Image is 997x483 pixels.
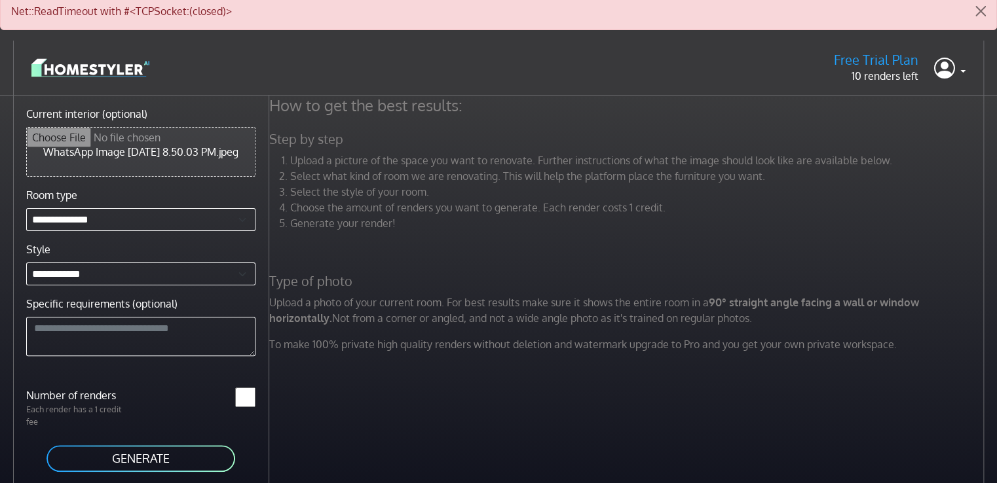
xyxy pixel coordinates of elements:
li: Select what kind of room we are renovating. This will help the platform place the furniture you w... [290,168,987,184]
button: GENERATE [45,444,236,473]
li: Choose the amount of renders you want to generate. Each render costs 1 credit. [290,200,987,215]
label: Number of renders [18,387,141,403]
h4: How to get the best results: [261,96,995,115]
h5: Free Trial Plan [834,52,918,68]
p: Upload a photo of your current room. For best results make sure it shows the entire room in a Not... [261,295,995,326]
p: To make 100% private high quality renders without deletion and watermark upgrade to Pro and you g... [261,336,995,352]
label: Current interior (optional) [26,106,147,122]
img: logo-3de290ba35641baa71223ecac5eacb59cb85b4c7fdf211dc9aaecaaee71ea2f8.svg [31,56,149,79]
h5: Type of photo [261,273,995,289]
p: 10 renders left [834,68,918,84]
strong: 90° straight angle facing a wall or window horizontally. [269,296,919,325]
label: Specific requirements (optional) [26,296,178,312]
li: Generate your render! [290,215,987,231]
h5: Step by step [261,131,995,147]
label: Room type [26,187,77,203]
p: Each render has a 1 credit fee [18,403,141,428]
li: Select the style of your room. [290,184,987,200]
label: Style [26,241,50,257]
li: Upload a picture of the space you want to renovate. Further instructions of what the image should... [290,152,987,168]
